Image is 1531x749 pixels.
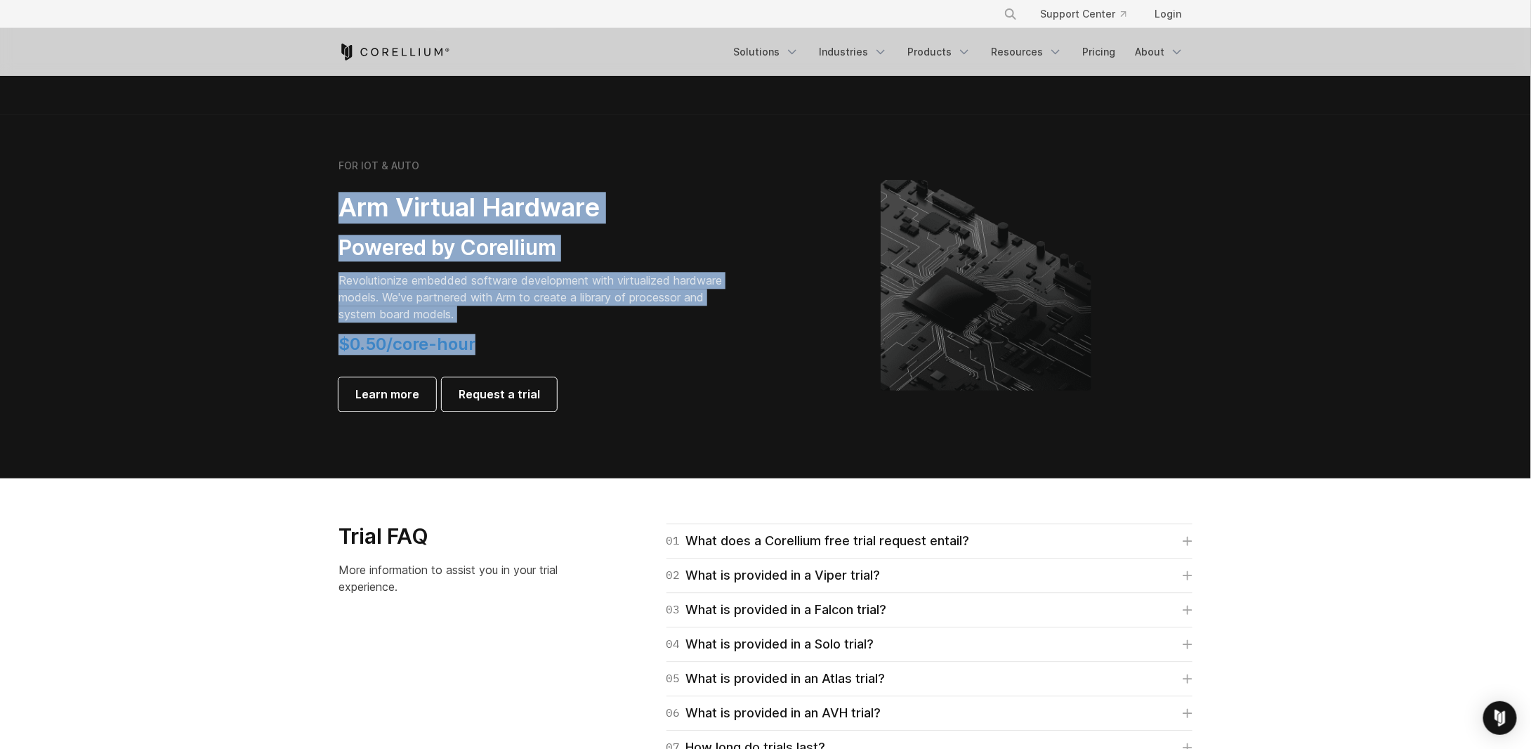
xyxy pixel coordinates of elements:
[666,634,1192,654] a: 04What is provided in a Solo trial?
[983,39,1071,65] a: Resources
[725,39,1192,65] div: Navigation Menu
[1029,1,1138,27] a: Support Center
[339,192,732,223] h2: Arm Virtual Hardware
[1483,701,1517,735] div: Open Intercom Messenger
[339,44,450,60] a: Corellium Home
[339,334,475,354] span: $0.50/core-hour
[666,703,881,723] div: What is provided in an AVH trial?
[899,39,980,65] a: Products
[666,600,1192,620] a: 03What is provided in a Falcon trial?
[339,561,585,595] p: More information to assist you in your trial experience.
[725,39,808,65] a: Solutions
[442,377,557,411] a: Request a trial
[666,531,970,551] div: What does a Corellium free trial request entail?
[810,39,896,65] a: Industries
[987,1,1192,27] div: Navigation Menu
[666,669,1192,689] a: 05What is provided in an Atlas trial?
[339,523,585,550] h3: Trial FAQ
[998,1,1023,27] button: Search
[666,566,681,585] span: 02
[666,531,1192,551] a: 01What does a Corellium free trial request entail?
[666,531,681,551] span: 01
[666,566,1192,585] a: 02What is provided in a Viper trial?
[459,386,540,403] span: Request a trial
[355,386,419,403] span: Learn more
[666,669,681,689] span: 05
[666,566,881,585] div: What is provided in a Viper trial?
[666,634,874,654] div: What is provided in a Solo trial?
[339,272,732,323] p: Revolutionize embedded software development with virtualized hardware models. We've partnered wit...
[666,600,681,620] span: 03
[1126,39,1192,65] a: About
[666,669,886,689] div: What is provided in an Atlas trial?
[1143,1,1192,27] a: Login
[666,634,681,654] span: 04
[339,235,732,261] h3: Powered by Corellium
[666,600,887,620] div: What is provided in a Falcon trial?
[1074,39,1124,65] a: Pricing
[881,180,1091,391] img: Corellium's ARM Virtual Hardware Platform
[666,703,681,723] span: 06
[339,159,419,172] h6: FOR IOT & AUTO
[666,703,1192,723] a: 06What is provided in an AVH trial?
[339,377,436,411] a: Learn more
